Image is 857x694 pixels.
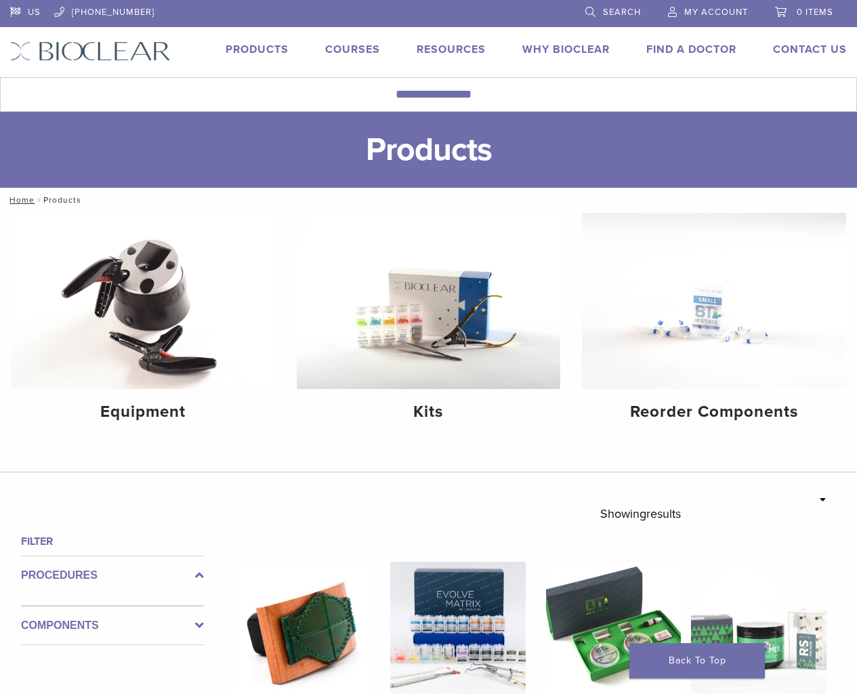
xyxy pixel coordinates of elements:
[10,41,171,61] img: Bioclear
[297,213,561,433] a: Kits
[629,643,765,678] a: Back To Top
[308,400,550,424] h4: Kits
[593,400,835,424] h4: Reorder Components
[417,43,486,56] a: Resources
[21,617,204,634] label: Components
[22,400,264,424] h4: Equipment
[5,195,35,205] a: Home
[600,499,681,528] p: Showing results
[797,7,833,18] span: 0 items
[522,43,610,56] a: Why Bioclear
[226,43,289,56] a: Products
[21,533,204,550] h4: Filter
[773,43,847,56] a: Contact Us
[582,213,846,389] img: Reorder Components
[35,197,43,203] span: /
[582,213,846,433] a: Reorder Components
[11,213,275,389] img: Equipment
[603,7,641,18] span: Search
[297,213,561,389] img: Kits
[684,7,748,18] span: My Account
[646,43,736,56] a: Find A Doctor
[11,213,275,433] a: Equipment
[325,43,380,56] a: Courses
[21,567,204,584] label: Procedures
